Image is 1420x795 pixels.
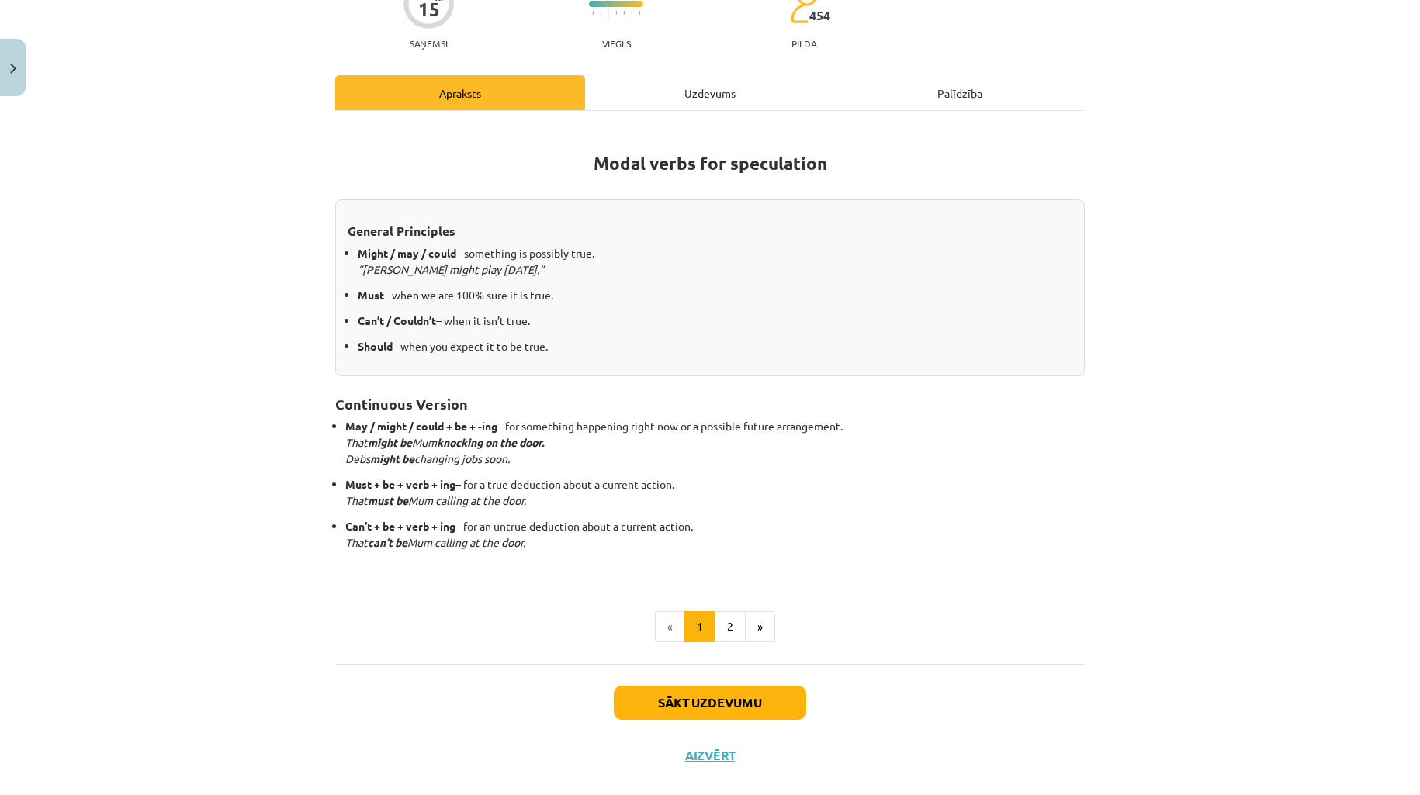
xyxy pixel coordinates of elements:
p: – for an untrue deduction about a current action. [345,518,1085,551]
p: – something is possibly true. [358,245,1072,278]
strong: might be [370,451,414,465]
strong: May / might / could + be + -ing [345,419,497,433]
p: Viegls [602,38,631,49]
div: Palīdzība [835,75,1085,110]
div: Apraksts [335,75,585,110]
em: Debs changing jobs soon. [345,451,510,465]
p: – for something happening right now or a possible future arrangement. [345,418,1085,467]
strong: can’t be [368,535,407,549]
em: “[PERSON_NAME] might play [DATE].” [358,262,544,276]
p: – when we are 100% sure it is true. [358,287,1072,303]
strong: Can’t + be + verb + ing [345,519,455,533]
div: Uzdevums [585,75,835,110]
em: That Mum calling at the door. [345,493,526,507]
button: Sākt uzdevumu [614,686,806,720]
button: » [745,611,775,642]
nav: Page navigation example [335,611,1085,642]
img: icon-short-line-57e1e144782c952c97e751825c79c345078a6d821885a25fce030b3d8c18986b.svg [592,11,594,15]
strong: Must [358,288,384,302]
strong: Modal verbs for speculation [594,152,827,175]
strong: must be [368,493,408,507]
img: icon-short-line-57e1e144782c952c97e751825c79c345078a6d821885a25fce030b3d8c18986b.svg [615,11,617,15]
strong: Can’t / Couldn’t [358,313,436,327]
button: Aizvērt [681,748,739,763]
strong: Should [358,339,393,353]
strong: Might / may / could [358,246,456,260]
img: icon-short-line-57e1e144782c952c97e751825c79c345078a6d821885a25fce030b3d8c18986b.svg [600,11,601,15]
img: icon-short-line-57e1e144782c952c97e751825c79c345078a6d821885a25fce030b3d8c18986b.svg [639,11,640,15]
button: 2 [715,611,746,642]
p: Saņemsi [403,38,454,49]
p: – for a true deduction about a current action. [345,476,1085,509]
p: – when you expect it to be true. [358,338,1072,354]
strong: Must + be + verb + ing [345,477,455,491]
em: That Mum [345,435,544,449]
span: 454 [809,9,830,22]
img: icon-short-line-57e1e144782c952c97e751825c79c345078a6d821885a25fce030b3d8c18986b.svg [623,11,625,15]
strong: knocking on the door. [437,435,544,449]
img: icon-close-lesson-0947bae3869378f0d4975bcd49f059093ad1ed9edebbc8119c70593378902aed.svg [10,64,16,74]
strong: Continuous Version [335,395,468,413]
img: icon-short-line-57e1e144782c952c97e751825c79c345078a6d821885a25fce030b3d8c18986b.svg [631,11,632,15]
p: pilda [791,38,816,49]
button: 1 [684,611,715,642]
strong: might be [368,435,412,449]
p: – when it isn’t true. [358,313,1072,329]
em: That Mum calling at the door. [345,535,525,549]
strong: General Principles [348,223,455,239]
